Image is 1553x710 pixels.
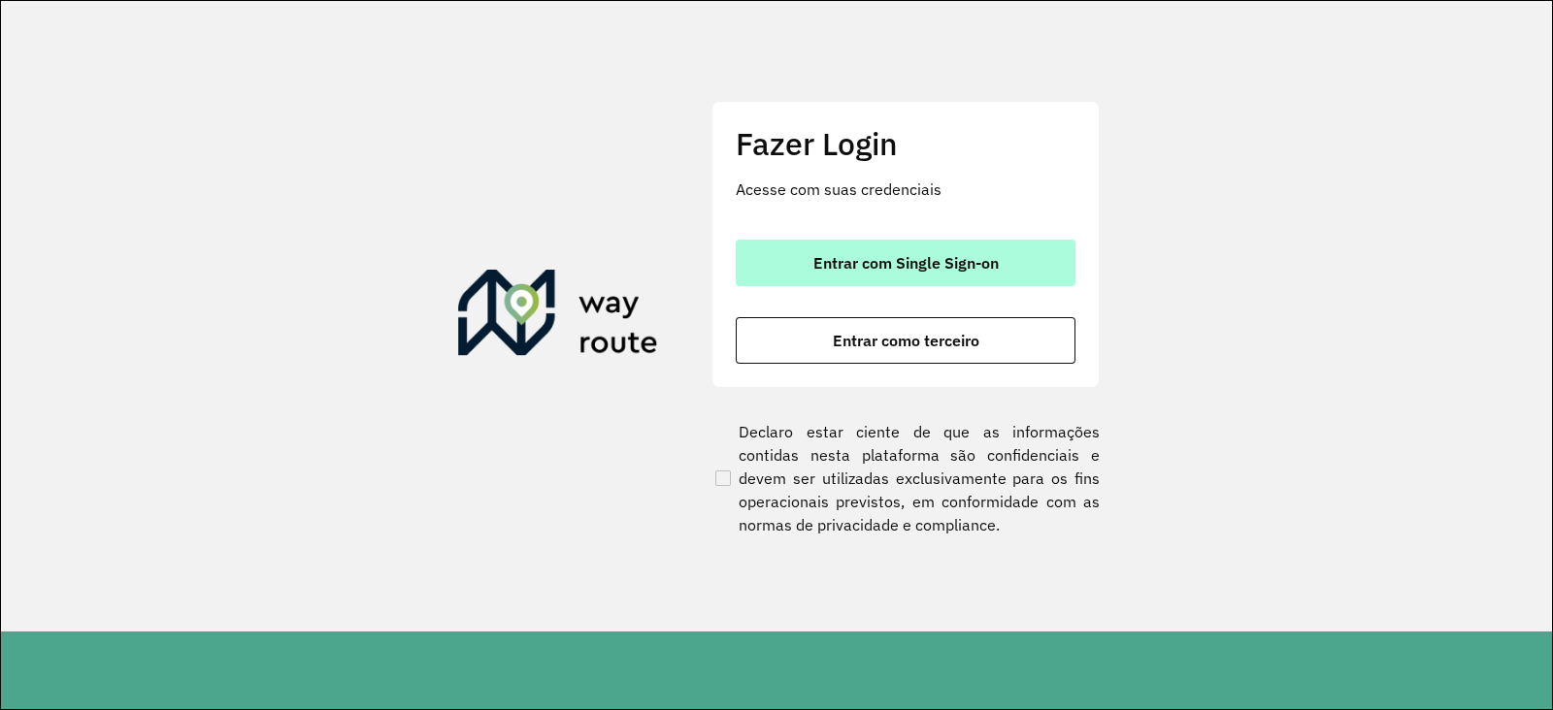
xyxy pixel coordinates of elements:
span: Entrar como terceiro [833,333,979,348]
button: button [736,240,1075,286]
button: button [736,317,1075,364]
p: Acesse com suas credenciais [736,177,1075,201]
h2: Fazer Login [736,125,1075,162]
label: Declaro estar ciente de que as informações contidas nesta plataforma são confidenciais e devem se... [711,420,1100,536]
span: Entrar com Single Sign-on [813,255,999,271]
img: Roteirizador AmbevTech [458,270,658,363]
